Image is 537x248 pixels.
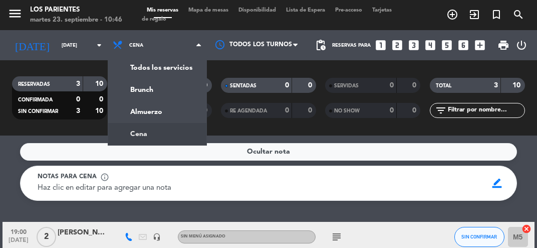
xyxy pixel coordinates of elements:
[285,107,289,114] strong: 0
[332,43,371,48] span: Reservas para
[18,109,58,114] span: SIN CONFIRMAR
[38,172,97,182] span: Notas para cena
[95,107,105,114] strong: 10
[281,8,330,13] span: Lista de Espera
[521,224,531,234] i: cancel
[497,39,509,51] span: print
[37,227,56,247] span: 2
[447,105,524,116] input: Filtrar por nombre...
[490,9,502,21] i: turned_in_not
[76,80,80,87] strong: 3
[435,104,447,116] i: filter_list
[108,123,206,145] a: Cena
[230,83,256,88] span: SENTADAS
[334,108,360,113] span: NO SHOW
[38,184,171,192] span: Haz clic en editar para agregar una nota
[424,39,437,52] i: looks_4
[315,39,327,51] span: pending_actions
[99,96,105,103] strong: 0
[473,39,486,52] i: add_box
[100,173,109,182] span: info_outline
[58,227,108,238] div: [PERSON_NAME] Bigbox Cocktail Night / Aniversario
[30,15,122,25] div: martes 23. septiembre - 10:46
[515,39,527,51] i: power_settings_new
[331,231,343,243] i: subject
[6,225,31,237] span: 19:00
[513,30,529,60] div: LOG OUT
[30,5,122,15] div: Los Parientes
[181,234,225,238] span: Sin menú asignado
[108,101,206,123] a: Almuerzo
[76,96,80,103] strong: 0
[494,82,498,89] strong: 3
[390,107,394,114] strong: 0
[18,82,50,87] span: RESERVADAS
[334,83,359,88] span: SERVIDAS
[142,8,183,13] span: Mis reservas
[487,174,507,193] span: border_color
[285,82,289,89] strong: 0
[512,82,522,89] strong: 10
[8,6,23,21] i: menu
[412,107,418,114] strong: 0
[153,233,161,241] i: headset_mic
[461,234,497,239] span: SIN CONFIRMAR
[18,97,53,102] span: CONFIRMADA
[230,108,267,113] span: RE AGENDADA
[390,82,394,89] strong: 0
[391,39,404,52] i: looks_two
[374,39,387,52] i: looks_one
[76,107,80,114] strong: 3
[108,57,206,79] a: Todos los servicios
[108,79,206,101] a: Brunch
[8,35,57,55] i: [DATE]
[308,107,314,114] strong: 0
[468,9,480,21] i: exit_to_app
[95,80,105,87] strong: 10
[330,8,367,13] span: Pre-acceso
[446,9,458,21] i: add_circle_outline
[407,39,420,52] i: looks_3
[512,9,524,21] i: search
[247,146,290,158] span: Ocultar nota
[8,6,23,25] button: menu
[308,82,314,89] strong: 0
[183,8,233,13] span: Mapa de mesas
[457,39,470,52] i: looks_6
[436,83,451,88] span: TOTAL
[412,82,418,89] strong: 0
[129,43,143,48] span: Cena
[454,227,504,247] button: SIN CONFIRMAR
[93,39,105,51] i: arrow_drop_down
[440,39,453,52] i: looks_5
[233,8,281,13] span: Disponibilidad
